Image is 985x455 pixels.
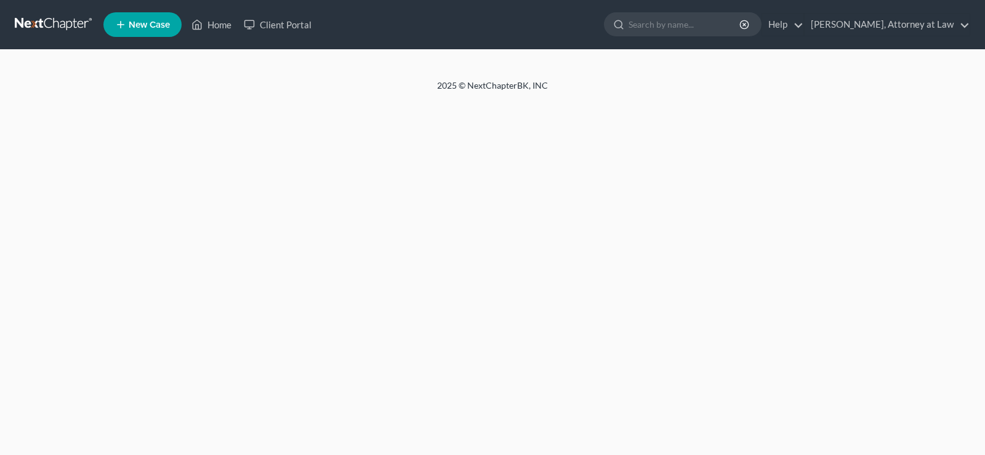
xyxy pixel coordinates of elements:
[805,14,970,36] a: [PERSON_NAME], Attorney at Law
[629,13,741,36] input: Search by name...
[185,14,238,36] a: Home
[129,20,170,30] span: New Case
[142,79,843,102] div: 2025 © NextChapterBK, INC
[762,14,803,36] a: Help
[238,14,318,36] a: Client Portal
